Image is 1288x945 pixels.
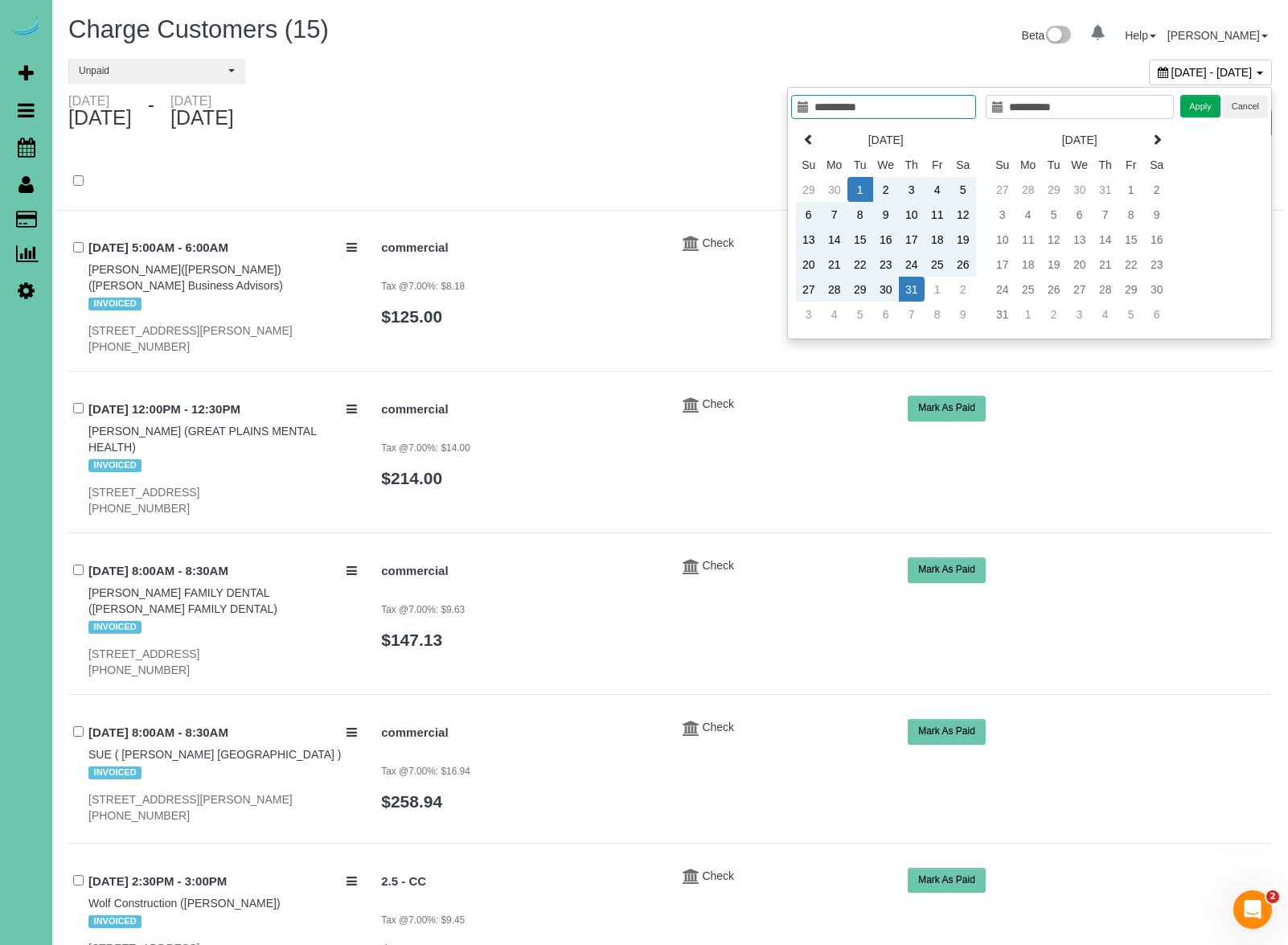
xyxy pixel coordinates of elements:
[1015,302,1041,327] td: 1
[950,152,976,177] th: Sa
[990,277,1015,302] td: 24
[1118,177,1144,202] td: 1
[796,302,822,327] td: 3
[381,442,470,454] small: Tax @7.00%: $14.00
[1093,202,1118,227] td: 7
[154,94,234,129] div: [DATE]
[1015,227,1041,252] td: 11
[1233,890,1272,929] iframe: Intercom live chat
[381,875,658,889] h4: 2.5 - CC
[68,94,132,107] div: [DATE]
[899,227,925,252] td: 17
[950,227,976,252] td: 19
[925,227,950,252] td: 18
[873,152,899,177] th: We
[847,227,873,252] td: 15
[950,177,976,202] td: 5
[1015,277,1041,302] td: 25
[822,302,847,327] td: 4
[822,177,847,202] td: 30
[950,202,976,227] td: 12
[10,16,42,39] img: Automaid Logo
[1015,127,1144,152] th: [DATE]
[381,631,442,649] a: $147.13
[990,227,1015,252] td: 10
[68,15,329,43] span: Charge Customers (15)
[1093,177,1118,202] td: 31
[1041,252,1067,277] td: 19
[847,252,873,277] td: 22
[702,559,734,572] a: Check
[88,455,357,476] div: Tags
[702,869,734,882] a: Check
[88,459,142,472] span: INVOICED
[796,202,822,227] td: 6
[1093,277,1118,302] td: 28
[990,202,1015,227] td: 3
[1041,202,1067,227] td: 5
[1118,202,1144,227] td: 8
[1015,252,1041,277] td: 18
[1041,302,1067,327] td: 2
[796,277,822,302] td: 27
[1067,302,1093,327] td: 3
[1067,202,1093,227] td: 6
[1022,29,1072,42] a: Beta
[925,177,950,202] td: 4
[1223,95,1268,118] button: Cancel
[796,227,822,252] td: 13
[1167,29,1268,42] a: [PERSON_NAME]
[899,252,925,277] td: 24
[1067,177,1093,202] td: 30
[88,621,142,634] span: INVOICED
[925,252,950,277] td: 25
[1266,890,1279,903] span: 2
[822,202,847,227] td: 7
[873,202,899,227] td: 9
[148,94,154,129] span: -
[79,64,224,78] span: Unpaid
[873,227,899,252] td: 16
[88,915,142,928] span: INVOICED
[381,469,442,487] a: $214.00
[88,263,283,292] a: [PERSON_NAME]([PERSON_NAME]) ([PERSON_NAME] Business Advisors)
[1015,177,1041,202] td: 28
[381,307,442,326] a: $125.00
[1144,202,1170,227] td: 9
[950,252,976,277] td: 26
[1067,152,1093,177] th: We
[88,586,277,615] a: [PERSON_NAME] FAMILY DENTAL ([PERSON_NAME] FAMILY DENTAL)
[925,277,950,302] td: 1
[1067,227,1093,252] td: 13
[822,227,847,252] td: 14
[381,914,465,926] small: Tax @7.00%: $9.45
[88,425,316,454] a: [PERSON_NAME] (GREAT PLAINS MENTAL HEALTH)
[796,252,822,277] td: 20
[899,277,925,302] td: 31
[822,252,847,277] td: 21
[88,875,357,889] h4: [DATE] 2:30PM - 3:00PM
[822,152,847,177] th: Mo
[88,403,357,417] h4: [DATE] 12:00PM - 12:30PM
[88,294,357,314] div: Tags
[1144,277,1170,302] td: 30
[822,277,847,302] td: 28
[990,252,1015,277] td: 17
[88,791,357,824] div: [STREET_ADDRESS][PERSON_NAME] [PHONE_NUMBER]
[950,302,976,327] td: 9
[1144,152,1170,177] th: Sa
[702,397,734,410] a: Check
[88,762,357,783] div: Tags
[1093,152,1118,177] th: Th
[381,281,465,292] small: Tax @7.00%: $8.18
[1041,152,1067,177] th: Tu
[88,241,357,255] h4: [DATE] 5:00AM - 6:00AM
[847,152,873,177] th: Tu
[908,557,986,582] button: Mark As Paid
[899,202,925,227] td: 10
[702,236,734,249] span: Check
[796,177,822,202] td: 29
[1118,302,1144,327] td: 5
[908,868,986,893] button: Mark As Paid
